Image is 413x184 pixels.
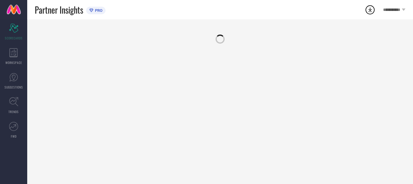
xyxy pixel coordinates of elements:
span: SCORECARDS [5,36,23,40]
div: Open download list [365,4,376,15]
span: PRO [93,8,102,13]
span: SUGGESTIONS [5,85,23,89]
span: Partner Insights [35,4,83,16]
span: TRENDS [8,109,19,114]
span: FWD [11,134,17,139]
span: WORKSPACE [5,60,22,65]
